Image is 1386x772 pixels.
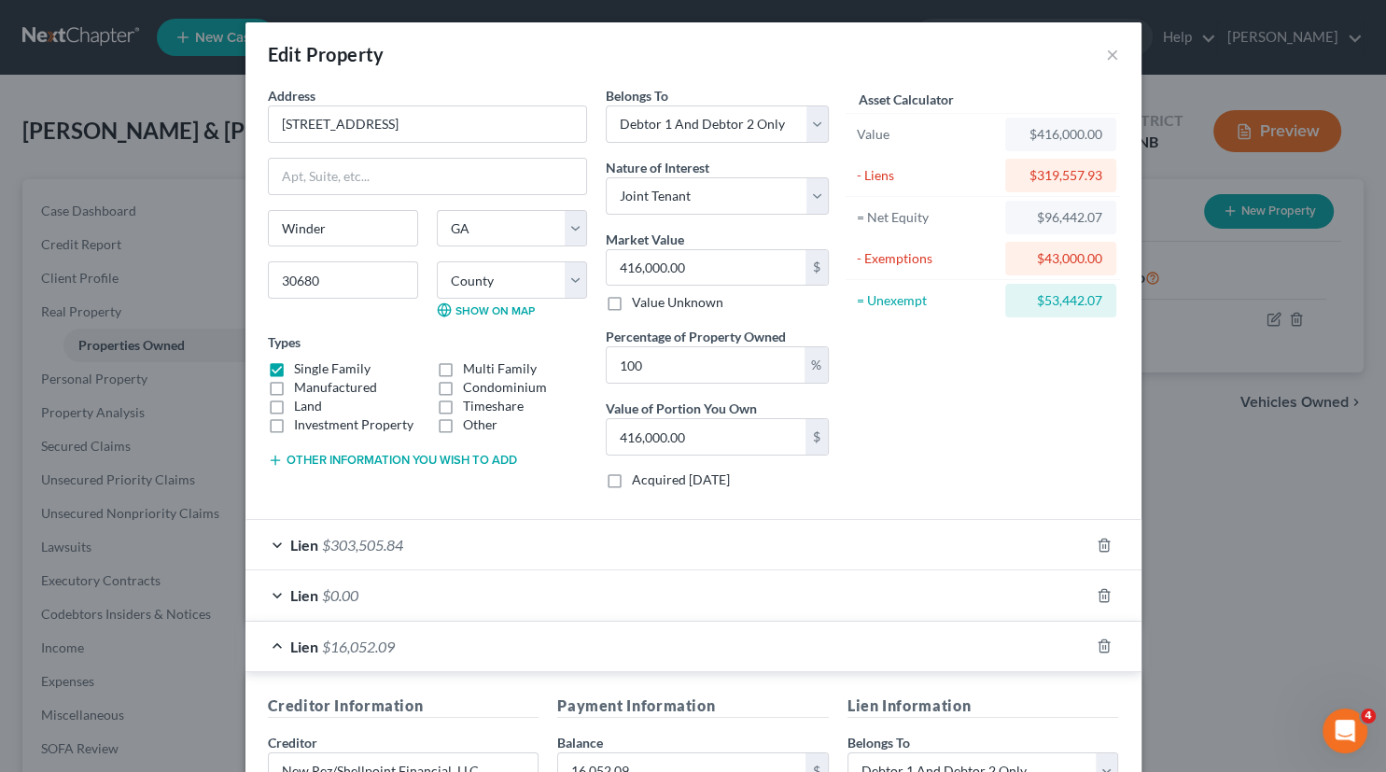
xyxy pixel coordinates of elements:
button: Other information you wish to add [268,453,517,468]
span: Belongs To [606,88,668,104]
span: Belongs To [847,735,910,751]
button: × [1106,43,1119,65]
label: Acquired [DATE] [632,470,730,489]
label: Condominium [463,378,547,397]
input: 0.00 [607,419,805,455]
div: $ [805,419,828,455]
div: $53,442.07 [1020,291,1101,310]
span: $16,052.09 [322,638,395,655]
span: Lien [290,536,318,554]
label: Land [294,397,322,415]
iframe: Intercom live chat [1323,709,1367,753]
span: Address [268,88,315,104]
h5: Lien Information [847,695,1119,718]
a: Show on Map [437,302,535,317]
label: Manufactured [294,378,377,397]
div: % [805,347,828,383]
span: $0.00 [322,586,358,604]
input: Enter address... [269,106,586,142]
label: Single Family [294,359,371,378]
label: Types [268,332,301,352]
label: Investment Property [294,415,413,434]
div: $ [805,250,828,286]
label: Asset Calculator [859,90,954,109]
label: Multi Family [463,359,537,378]
input: 0.00 [607,347,805,383]
div: $319,557.93 [1020,166,1101,185]
div: = Unexempt [857,291,998,310]
span: Lien [290,586,318,604]
h5: Payment Information [557,695,829,718]
input: 0.00 [607,250,805,286]
h5: Creditor Information [268,695,539,718]
label: Value Unknown [632,293,723,312]
label: Balance [557,733,603,752]
label: Market Value [606,230,684,249]
div: - Liens [857,166,998,185]
span: Lien [290,638,318,655]
span: Creditor [268,735,317,751]
input: Enter city... [269,211,417,246]
input: Apt, Suite, etc... [269,159,586,194]
span: $303,505.84 [322,536,403,554]
div: $43,000.00 [1020,249,1101,268]
input: Enter zip... [268,261,418,299]
div: Value [857,125,998,144]
label: Other [463,415,497,434]
label: Value of Portion You Own [606,399,757,418]
label: Timeshare [463,397,524,415]
span: 4 [1361,709,1376,723]
label: Percentage of Property Owned [606,327,786,346]
div: - Exemptions [857,249,998,268]
div: Edit Property [268,41,385,67]
div: $96,442.07 [1020,208,1101,227]
div: = Net Equity [857,208,998,227]
div: $416,000.00 [1020,125,1101,144]
label: Nature of Interest [606,158,709,177]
